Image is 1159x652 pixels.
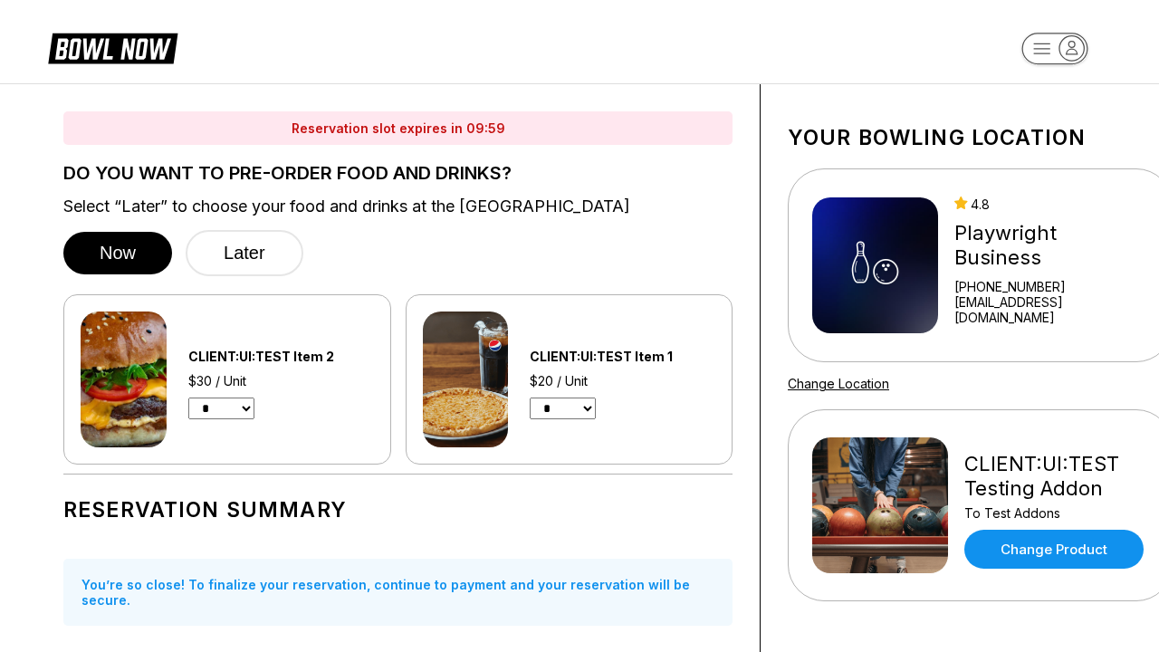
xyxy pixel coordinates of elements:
div: CLIENT:UI:TEST Item 1 [530,349,715,364]
a: Change Product [964,530,1144,569]
button: Now [63,232,172,274]
h1: Reservation Summary [63,497,733,523]
div: To Test Addons [964,505,1148,521]
img: CLIENT:UI:TEST Testing Addon [812,437,948,573]
img: Playwright Business [812,197,938,333]
div: $30 / Unit [188,373,374,388]
div: CLIENT:UI:TEST Testing Addon [964,452,1148,501]
div: Reservation slot expires in 09:59 [63,111,733,145]
div: CLIENT:UI:TEST Item 2 [188,349,374,364]
label: Select “Later” to choose your food and drinks at the [GEOGRAPHIC_DATA] [63,197,733,216]
div: Playwright Business [954,221,1148,270]
div: 4.8 [954,197,1148,212]
img: CLIENT:UI:TEST Item 2 [81,312,167,447]
div: You’re so close! To finalize your reservation, continue to payment and your reservation will be s... [63,559,733,626]
a: [EMAIL_ADDRESS][DOMAIN_NAME] [954,294,1148,325]
a: Change Location [788,376,889,391]
div: $20 / Unit [530,373,715,388]
div: [PHONE_NUMBER] [954,279,1148,294]
button: Later [186,230,303,276]
label: DO YOU WANT TO PRE-ORDER FOOD AND DRINKS? [63,163,733,183]
img: CLIENT:UI:TEST Item 1 [423,312,509,447]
